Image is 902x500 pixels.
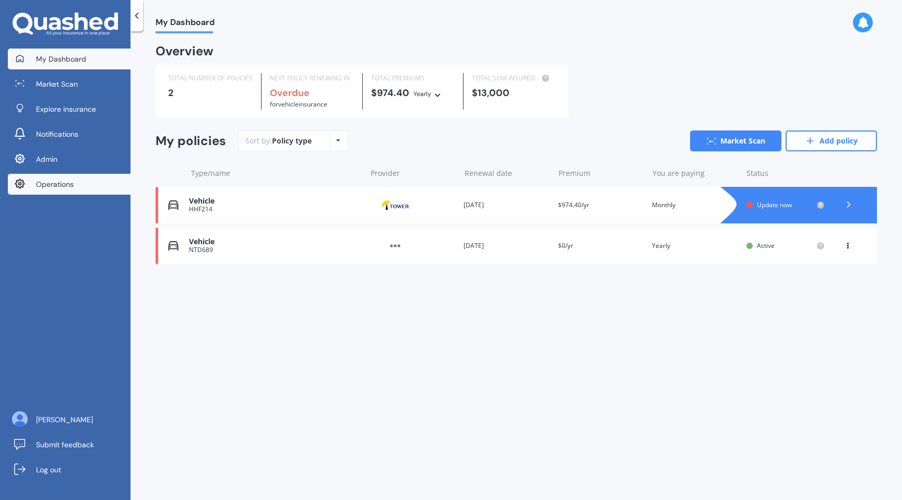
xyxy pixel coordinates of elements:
[36,154,57,164] span: Admin
[168,73,253,84] div: TOTAL NUMBER OF POLICIES
[189,246,361,254] div: NTD689
[8,409,130,430] a: [PERSON_NAME]
[189,206,361,213] div: HHF214
[272,136,312,146] div: Policy type
[36,414,93,425] span: [PERSON_NAME]
[36,439,94,450] span: Submit feedback
[36,54,86,64] span: My Dashboard
[36,129,78,139] span: Notifications
[472,88,556,98] div: $13,000
[168,200,179,210] img: Vehicle
[8,49,130,69] a: My Dashboard
[168,241,179,251] img: Vehicle
[690,130,781,151] a: Market Scan
[464,241,550,251] div: [DATE]
[371,73,455,84] div: TOTAL PREMIUMS
[245,136,312,146] div: Sort by:
[757,200,792,209] span: Update now
[156,17,215,31] span: My Dashboard
[156,46,213,56] div: Overview
[465,168,550,178] div: Renewal date
[369,195,421,215] img: Tower
[472,73,556,84] div: TOTAL SUM INSURED
[652,241,738,251] div: Yearly
[746,168,825,178] div: Status
[652,168,738,178] div: You are paying
[36,79,78,89] span: Market Scan
[270,100,327,109] span: for Vehicle insurance
[413,89,431,99] div: Yearly
[757,241,775,250] span: Active
[371,168,456,178] div: Provider
[786,130,877,151] a: Add policy
[189,197,361,206] div: Vehicle
[652,200,738,210] div: Monthly
[8,149,130,170] a: Admin
[36,104,96,114] span: Explore insurance
[36,179,74,189] span: Operations
[8,99,130,120] a: Explore insurance
[189,237,361,246] div: Vehicle
[156,134,226,149] div: My policies
[371,88,455,99] div: $974.40
[270,73,354,84] div: NEXT POLICY RENEWING IN
[464,200,550,210] div: [DATE]
[559,168,644,178] div: Premium
[191,168,362,178] div: Type/name
[8,74,130,94] a: Market Scan
[558,241,573,250] span: $0/yr
[12,411,28,427] img: ALV-UjU6YHOUIM1AGx_4vxbOkaOq-1eqc8a3URkVIJkc_iWYmQ98kTe7fc9QMVOBV43MoXmOPfWPN7JjnmUwLuIGKVePaQgPQ...
[558,200,589,209] span: $974.40/yr
[8,124,130,145] a: Notifications
[369,236,421,256] img: Other
[270,87,310,99] b: Overdue
[8,434,130,455] a: Submit feedback
[8,459,130,480] a: Log out
[8,174,130,195] a: Operations
[36,465,61,475] span: Log out
[168,88,253,98] div: 2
